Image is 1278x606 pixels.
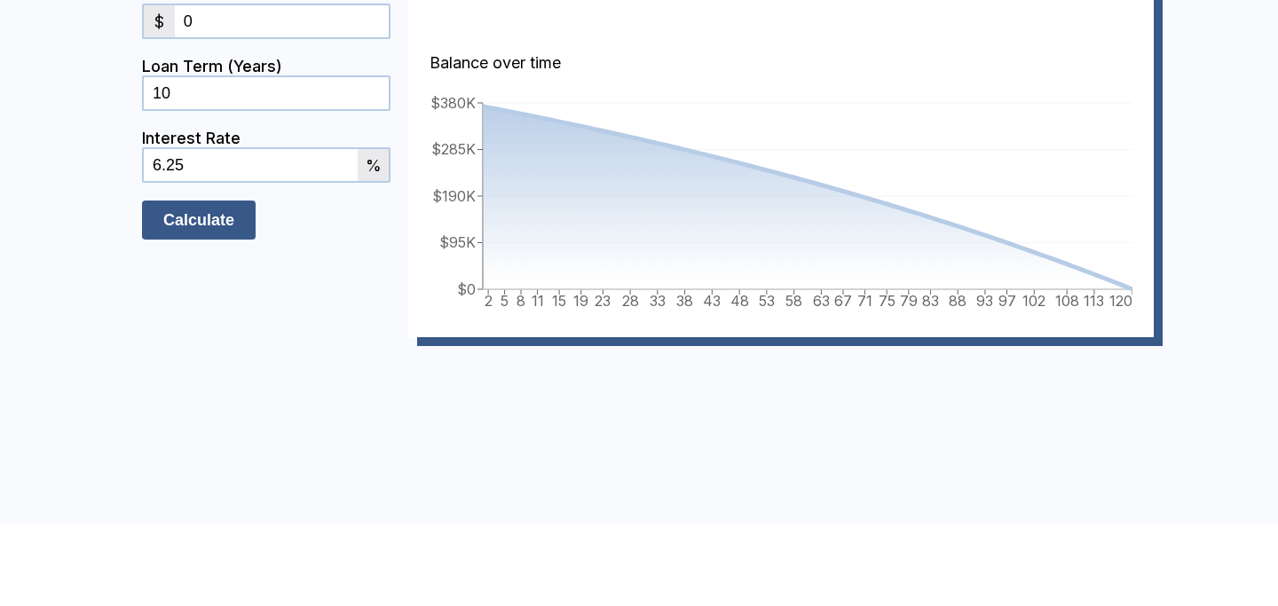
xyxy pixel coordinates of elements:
tspan: 33 [650,293,666,311]
input: 0 [175,5,389,37]
tspan: 71 [857,293,872,311]
tspan: 63 [813,293,830,311]
tspan: 38 [676,293,693,311]
tspan: 88 [949,293,966,311]
div: $ [144,5,175,37]
tspan: 102 [1022,293,1045,311]
tspan: 113 [1084,293,1104,311]
tspan: $95K [439,234,476,252]
tspan: 75 [879,293,895,311]
tspan: 43 [703,293,721,311]
tspan: $0 [457,280,476,298]
tspan: 2 [485,293,493,311]
tspan: $285K [431,141,476,159]
tspan: 15 [552,293,566,311]
tspan: 19 [573,293,588,311]
input: 0 [144,77,389,109]
tspan: 28 [622,293,639,311]
tspan: 8 [517,293,525,311]
tspan: 108 [1055,293,1079,311]
tspan: 48 [730,293,749,311]
p: Balance over time [430,50,1132,76]
tspan: 120 [1109,293,1132,311]
tspan: 5 [501,293,509,311]
tspan: 23 [595,293,611,311]
tspan: 58 [785,293,802,311]
tspan: 11 [532,293,544,311]
div: Loan Term (Years) [142,57,390,75]
input: Calculate [142,201,256,240]
tspan: 97 [998,293,1016,311]
tspan: $190K [432,187,476,205]
tspan: 83 [922,293,939,311]
div: Interest Rate [142,129,390,147]
tspan: 79 [900,293,918,311]
input: 0 [144,149,358,181]
tspan: 93 [976,293,993,311]
tspan: $380K [430,94,476,112]
div: % [358,149,389,181]
tspan: 67 [834,293,852,311]
tspan: 53 [759,293,775,311]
